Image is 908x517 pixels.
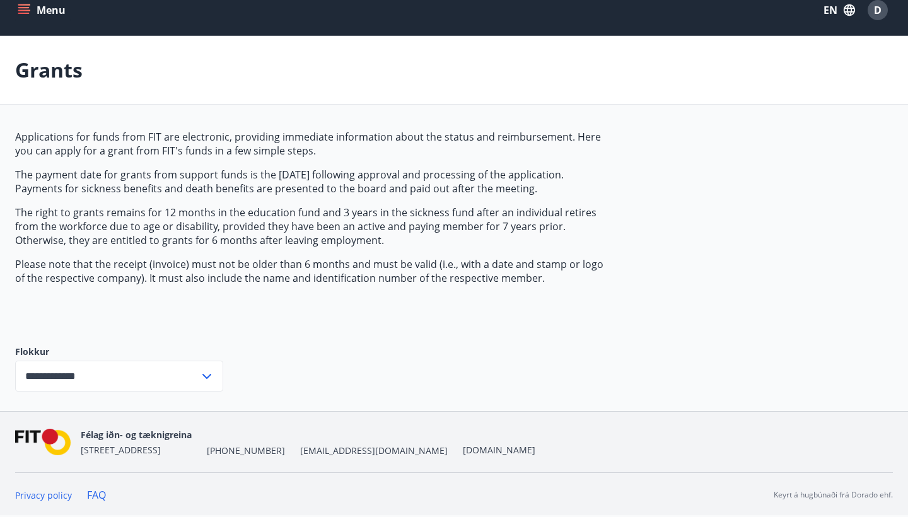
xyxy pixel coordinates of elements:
span: D [874,3,882,17]
p: Keyrt á hugbúnaði frá Dorado ehf. [774,489,893,501]
a: FAQ [87,488,106,502]
span: [PHONE_NUMBER] [207,444,285,457]
p: Please note that the receipt (invoice) must not be older than 6 months and must be valid (i.e., w... [15,257,610,285]
span: [EMAIL_ADDRESS][DOMAIN_NAME] [300,444,448,457]
p: Grants [15,56,83,84]
p: The right to grants remains for 12 months in the education fund and 3 years in the sickness fund ... [15,206,610,247]
a: Privacy policy [15,489,72,501]
label: Flokkur [15,346,223,358]
p: The payment date for grants from support funds is the [DATE] following approval and processing of... [15,168,610,195]
span: [STREET_ADDRESS] [81,444,161,456]
img: FPQVkF9lTnNbbaRSFyT17YYeljoOGk5m51IhT0bO.png [15,429,71,456]
span: Félag iðn- og tæknigreina [81,429,192,441]
a: [DOMAIN_NAME] [463,444,535,456]
p: Applications for funds from FIT are electronic, providing immediate information about the status ... [15,130,610,158]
